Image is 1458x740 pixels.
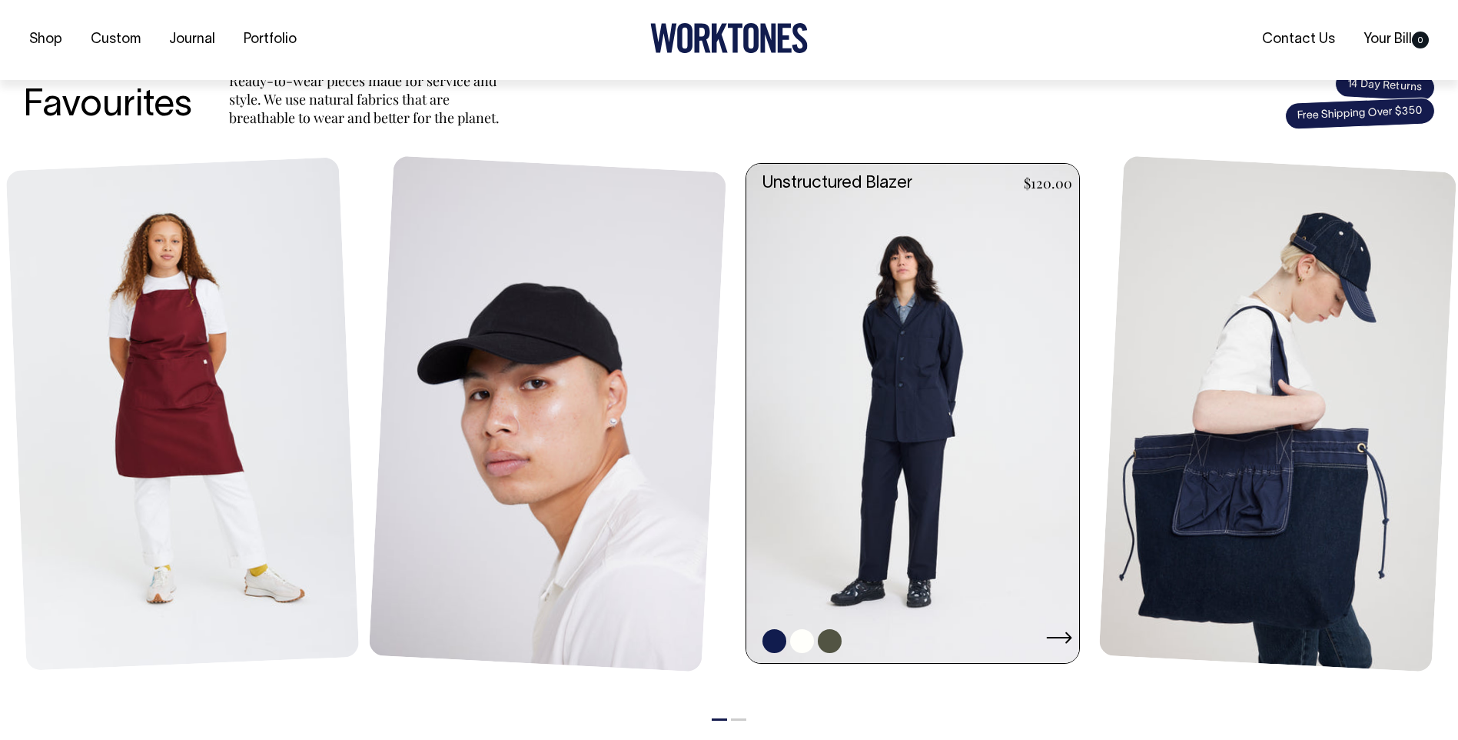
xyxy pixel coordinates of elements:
img: Mo Apron [6,157,360,670]
a: Contact Us [1256,27,1341,52]
span: 0 [1412,32,1429,48]
img: Blank Dad Cap [369,155,726,672]
button: 2 of 2 [731,718,746,721]
span: Free Shipping Over $350 [1284,97,1435,130]
a: Shop [23,28,68,53]
a: Journal [163,28,221,53]
a: Your Bill0 [1357,27,1435,52]
a: Portfolio [237,28,303,53]
a: Custom [85,28,147,53]
button: 1 of 2 [712,718,727,721]
span: 14 Day Returns [1334,70,1436,102]
p: Ready-to-wear pieces made for service and style. We use natural fabrics that are breathable to we... [229,72,506,127]
img: Store Bag [1099,155,1456,672]
h3: Menu Favourites [23,45,192,127]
